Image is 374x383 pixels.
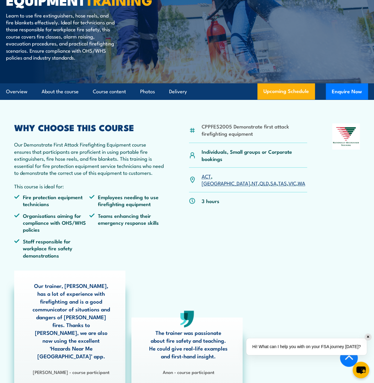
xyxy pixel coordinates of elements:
[169,84,187,100] a: Delivery
[353,362,369,378] button: chat-button
[14,238,89,259] li: Staff responsible for workplace fire safety demonstrations
[14,212,89,233] li: Organisations aiming for compliance with OHS/WHS policies
[14,183,164,190] p: This course is ideal for:
[251,179,258,187] a: NT
[201,148,307,162] p: Individuals, Small groups or Corporate bookings
[6,12,116,61] p: Learn to use fire extinguishers, hose reels, and fire blankets effectively. Ideal for technicians...
[42,84,79,100] a: About the course
[257,83,315,100] a: Upcoming Schedule
[201,123,307,137] li: CPPFES2005 Demonstrate first attack firefighting equipment
[140,84,155,100] a: Photos
[33,369,109,375] strong: [PERSON_NAME] - course participant
[326,83,368,100] button: Enquire Now
[278,179,287,187] a: TAS
[32,282,110,360] p: Our trainer, [PERSON_NAME], has a lot of experience with firefighting and is a good communicator ...
[288,179,296,187] a: VIC
[89,212,164,233] li: Teams enhancing their emergency response skills
[332,123,360,150] img: Nationally Recognised Training logo.
[365,334,371,340] div: ✕
[163,369,214,375] strong: Anon - course participant
[201,173,307,187] p: , , , , , , ,
[14,141,164,176] p: Our Demonstrate First Attack Firefighting Equipment course ensures that participants are proficie...
[297,179,305,187] a: WA
[14,123,164,131] h2: WHY CHOOSE THIS COURSE
[201,197,219,204] p: 3 hours
[89,193,164,208] li: Employees needing to use firefighting equipment
[149,329,228,360] p: The trainer was passionate about fire safety and teaching. He could give real-life examples and f...
[259,179,269,187] a: QLD
[14,193,89,208] li: Fire protection equipment technicians
[6,84,27,100] a: Overview
[270,179,276,187] a: SA
[201,172,211,180] a: ACT
[201,179,250,187] a: [GEOGRAPHIC_DATA]
[246,338,367,355] div: Hi! What can I help you with on your FSA journey [DATE]?
[93,84,126,100] a: Course content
